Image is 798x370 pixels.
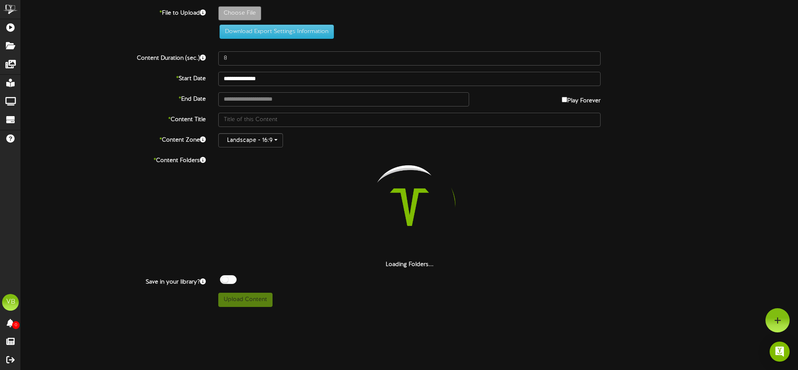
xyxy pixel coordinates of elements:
[215,28,334,35] a: Download Export Settings Information
[218,113,601,127] input: Title of this Content
[562,92,601,105] label: Play Forever
[220,25,334,39] button: Download Export Settings Information
[356,154,463,261] img: loading-spinner-2.png
[15,92,212,104] label: End Date
[15,154,212,165] label: Content Folders
[218,293,273,307] button: Upload Content
[770,342,790,362] div: Open Intercom Messenger
[15,275,212,286] label: Save in your library?
[2,294,19,311] div: VB
[386,261,434,268] strong: Loading Folders...
[15,72,212,83] label: Start Date
[12,321,20,329] span: 0
[15,51,212,63] label: Content Duration (sec.)
[15,113,212,124] label: Content Title
[218,133,283,147] button: Landscape - 16:9
[15,6,212,18] label: File to Upload
[562,97,567,102] input: Play Forever
[15,133,212,144] label: Content Zone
